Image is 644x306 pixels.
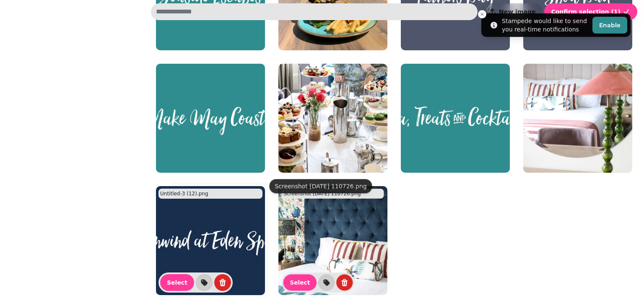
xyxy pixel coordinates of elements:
button: delete [336,274,353,290]
span: Confirm selection ( 1 ) [551,9,621,15]
div: Screenshot [DATE] 110726.png [269,179,372,193]
button: Select [283,274,317,290]
span: New image [499,9,535,15]
button: delete [214,274,231,291]
img: Screenshot 2025-04-22 110726.png [278,186,387,295]
img: Screenshot 2025-04-23 141640.png [278,64,387,173]
p: Screenshot [DATE] 110726.png [283,190,361,197]
img: Screenshot 2025-04-23 134604.png [523,64,632,173]
img: Untitled-2 (11).png [156,64,265,173]
img: Untitled-2 (10).png [401,64,510,173]
img: Untitled-3 (12).png [156,186,265,295]
p: Untitled-3 (12).png [160,190,208,197]
button: New image [481,3,543,20]
button: Select [160,274,194,291]
span: Select [290,280,310,285]
span: Select [167,280,187,285]
button: Confirm selection (1) [544,3,637,20]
